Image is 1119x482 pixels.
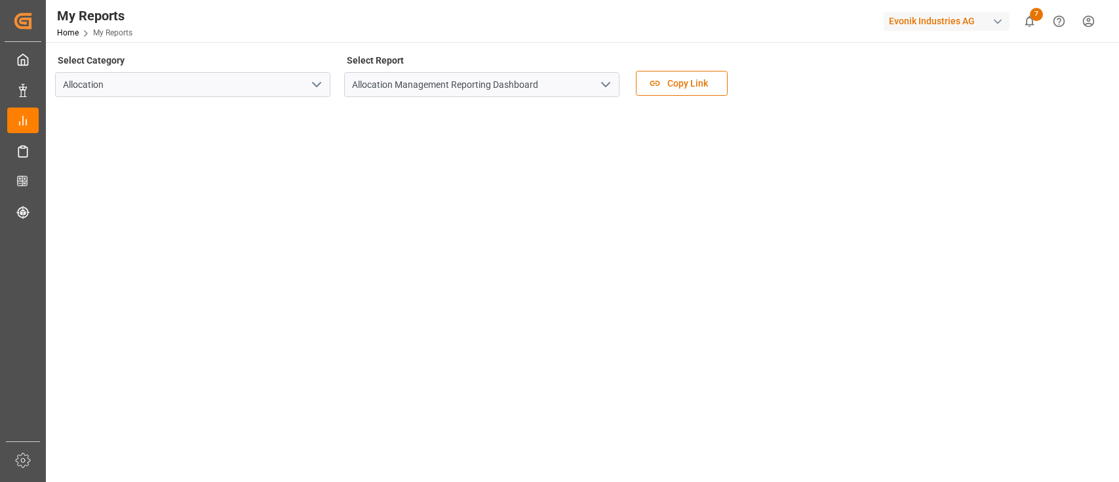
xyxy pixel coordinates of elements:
[595,75,615,95] button: open menu
[55,51,127,70] label: Select Category
[344,51,406,70] label: Select Report
[55,72,330,97] input: Type to search/select
[884,9,1015,33] button: Evonik Industries AG
[57,28,79,37] a: Home
[1015,7,1044,36] button: show 7 new notifications
[636,71,728,96] button: Copy Link
[344,72,619,97] input: Type to search/select
[661,77,715,90] span: Copy Link
[1044,7,1074,36] button: Help Center
[57,6,132,26] div: My Reports
[884,12,1010,31] div: Evonik Industries AG
[306,75,326,95] button: open menu
[1030,8,1043,21] span: 7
